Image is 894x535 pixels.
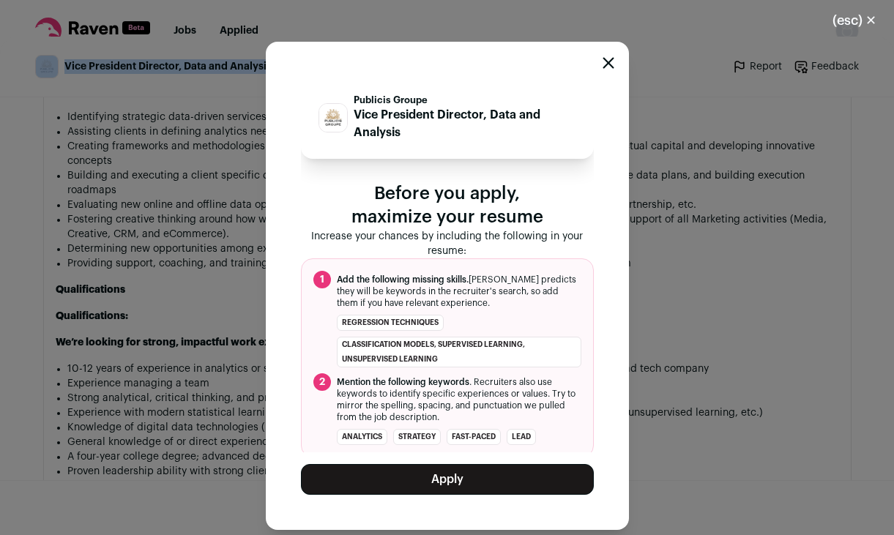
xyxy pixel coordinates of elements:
[337,315,444,331] li: regression techniques
[301,229,594,258] p: Increase your chances by including the following in your resume:
[354,94,576,106] p: Publicis Groupe
[313,271,331,288] span: 1
[301,182,594,229] p: Before you apply, maximize your resume
[301,464,594,495] button: Apply
[354,106,576,141] p: Vice President Director, Data and Analysis
[337,275,469,284] span: Add the following missing skills.
[337,378,469,386] span: Mention the following keywords
[313,373,331,391] span: 2
[319,104,347,132] img: 16d1ea1ff626b6c466d511c9c55bbcbe4478aa28d0e4f88ce3cbb4b0e104e74f.jpg
[447,429,501,445] li: fast-paced
[603,57,614,69] button: Close modal
[507,429,536,445] li: lead
[393,429,441,445] li: strategy
[337,429,387,445] li: analytics
[337,274,581,309] span: [PERSON_NAME] predicts they will be keywords in the recruiter's search, so add them if you have r...
[337,376,581,423] span: . Recruiters also use keywords to identify specific experiences or values. Try to mirror the spel...
[337,337,581,367] li: classification models, supervised learning, unsupervised learning
[815,4,894,37] button: Close modal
